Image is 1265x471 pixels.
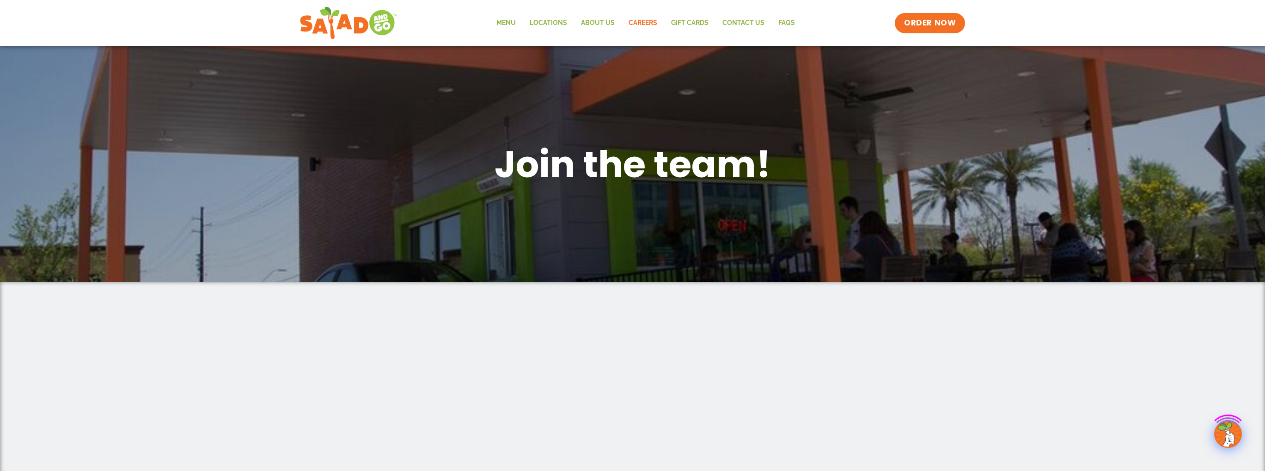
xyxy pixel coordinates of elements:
a: Locations [523,12,574,34]
a: ORDER NOW [895,13,965,33]
nav: Menu [489,12,802,34]
a: Contact Us [715,12,771,34]
h1: Join the team! [392,140,873,188]
a: FAQs [771,12,802,34]
a: About Us [574,12,622,34]
a: Careers [622,12,664,34]
img: new-SAG-logo-768×292 [299,5,397,42]
a: Menu [489,12,523,34]
span: ORDER NOW [904,18,956,29]
a: GIFT CARDS [664,12,715,34]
